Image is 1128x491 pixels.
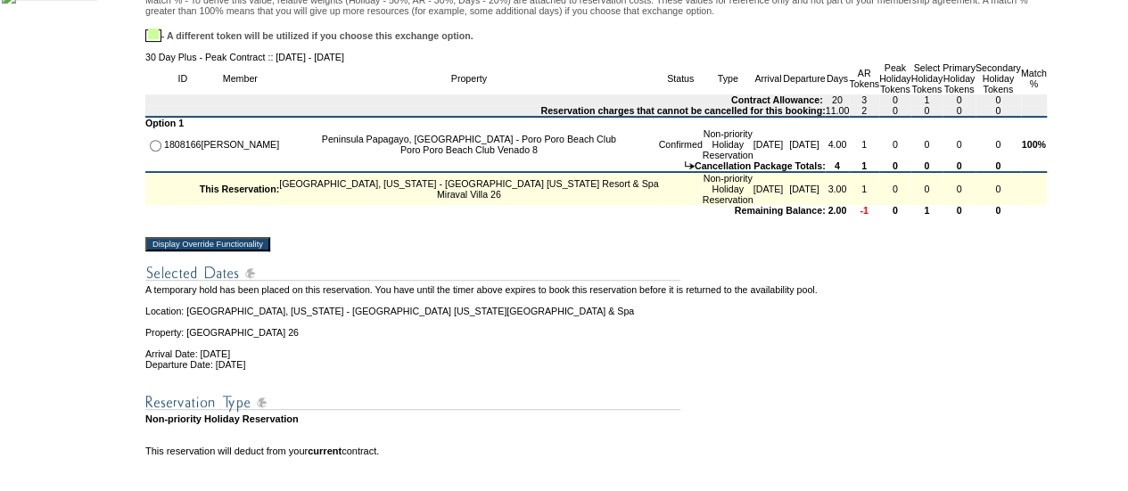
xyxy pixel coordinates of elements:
[825,62,849,94] td: Days
[731,94,823,105] b: Contract Allowance:
[145,446,1047,456] td: This reservation will deduct from your contract.
[279,62,658,94] td: Property
[825,128,849,160] td: 4.00
[943,160,976,173] td: 0
[825,105,849,118] td: 11.00
[703,173,753,205] td: Non-priority Holiday Reservation
[879,105,911,118] td: 0
[976,105,1021,118] td: 0
[145,295,1047,316] td: Location: [GEOGRAPHIC_DATA], [US_STATE] - [GEOGRAPHIC_DATA] [US_STATE][GEOGRAPHIC_DATA] & Spa
[910,94,943,105] td: 1
[825,173,849,205] td: 3.00
[910,160,943,173] td: 0
[943,105,976,118] td: 0
[943,205,976,216] td: 0
[201,128,279,160] td: [PERSON_NAME]
[145,338,1047,359] td: Arrival Date: [DATE]
[145,262,680,284] img: Reservation Dates
[753,128,784,160] td: [DATE]
[1021,62,1047,94] td: Match %
[145,316,1047,338] td: Property: [GEOGRAPHIC_DATA] 26
[849,105,879,118] td: 2
[783,173,825,205] td: [DATE]
[201,62,279,94] td: Member
[976,205,1021,216] td: 0
[145,413,1047,424] td: Non-priority Holiday Reservation
[145,205,825,216] td: Remaining Balance:
[879,173,911,205] td: 0
[849,205,879,216] td: -1
[910,173,943,205] td: 0
[200,184,279,194] nobr: This Reservation:
[910,205,943,216] td: 1
[703,62,753,94] td: Type
[943,173,976,205] td: 0
[658,128,702,160] td: Confirmed
[145,359,1047,370] td: Departure Date: [DATE]
[658,62,702,94] td: Status
[825,160,849,173] td: 4
[849,128,879,160] td: 1
[943,94,976,105] td: 0
[849,62,879,94] td: AR Tokens
[910,62,943,94] td: Select Holiday Tokens
[145,160,825,173] td: Cancellation Package Totals:
[879,94,911,105] td: 0
[943,62,976,94] td: Primary Holiday Tokens
[910,105,943,118] td: 0
[437,189,501,200] nobr: Miraval Villa 26
[879,205,911,216] td: 0
[753,62,784,94] td: Arrival
[145,118,1047,128] td: Option 1
[825,94,849,105] td: 20
[879,62,911,94] td: Peak Holiday Tokens
[279,178,658,189] nobr: [GEOGRAPHIC_DATA], [US_STATE] - [GEOGRAPHIC_DATA] [US_STATE] Resort & Spa
[783,62,825,94] td: Departure
[976,128,1021,160] td: 0
[703,128,753,160] td: Non-priority Holiday Reservation
[164,62,202,94] td: ID
[879,128,911,160] td: 0
[783,128,825,160] td: [DATE]
[976,160,1021,173] td: 0
[879,160,911,173] td: 0
[849,160,879,173] td: 1
[825,205,849,216] td: 2.00
[976,173,1021,205] td: 0
[849,173,879,205] td: 1
[849,94,879,105] td: 3
[145,52,1047,62] td: 30 Day Plus - Peak Contract :: [DATE] - [DATE]
[145,391,680,413] img: Reservation Type
[976,62,1021,94] td: Secondary Holiday Tokens
[164,128,202,160] td: 1808166
[540,105,825,116] b: Reservation charges that cannot be cancelled for this booking:
[308,446,342,456] b: current
[943,128,976,160] td: 0
[1022,139,1046,150] b: 100%
[145,284,1047,295] td: A temporary hold has been placed on this reservation. You have until the timer above expires to b...
[400,144,538,155] nobr: Poro Poro Beach Club Venado 8
[910,128,943,160] td: 0
[753,173,784,205] td: [DATE]
[322,134,616,144] nobr: Peninsula Papagayo, [GEOGRAPHIC_DATA] - Poro Poro Beach Club
[145,237,270,251] input: Display Override Functionality
[976,94,1021,105] td: 0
